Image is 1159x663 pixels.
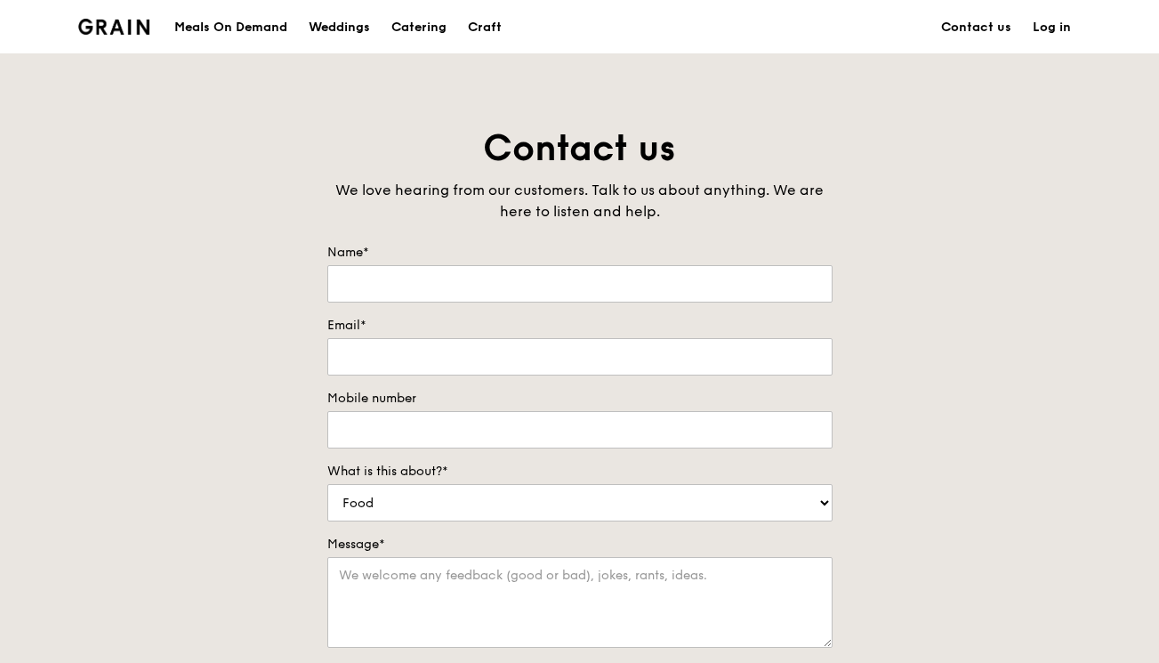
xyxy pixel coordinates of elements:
label: What is this about?* [327,463,833,481]
a: Contact us [930,1,1022,54]
a: Craft [457,1,512,54]
a: Weddings [298,1,381,54]
label: Message* [327,536,833,554]
div: Craft [468,1,502,54]
a: Catering [381,1,457,54]
label: Email* [327,317,833,335]
h1: Contact us [327,125,833,173]
label: Name* [327,244,833,262]
img: Grain [78,19,150,35]
label: Mobile number [327,390,833,408]
div: Meals On Demand [174,1,287,54]
a: Log in [1022,1,1082,54]
div: We love hearing from our customers. Talk to us about anything. We are here to listen and help. [327,180,833,222]
div: Catering [391,1,447,54]
div: Weddings [309,1,370,54]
